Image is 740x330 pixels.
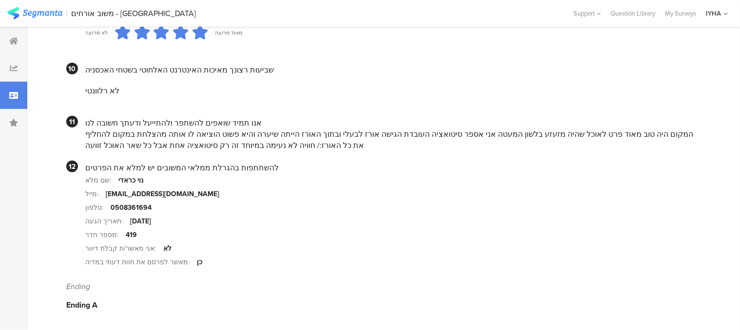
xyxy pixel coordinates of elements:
[72,9,196,18] div: משוב אורחים - [GEOGRAPHIC_DATA]
[573,6,601,21] div: Support
[66,8,68,19] div: |
[197,257,202,267] div: כן
[66,299,694,311] div: Ending A
[163,243,171,254] div: לא
[85,117,694,128] div: אנו תמיד שואפים להשתפר ולהתייעל ודעתך חשובה לנו
[66,161,78,172] div: 12
[85,216,130,226] div: תאריך הגעה:
[85,189,106,199] div: מייל:
[660,9,701,18] a: My Surveys
[7,7,62,19] img: segmanta logo
[126,230,137,240] div: 419
[66,63,78,74] div: 10
[706,9,721,18] div: IYHA
[606,9,660,18] a: Question Library
[85,64,694,75] div: שביעות רצונך מאיכות האינטרנט האלחוטי בשטחי האכסניה
[130,216,151,226] div: [DATE]
[106,189,219,199] div: [EMAIL_ADDRESS][DOMAIN_NAME]
[85,257,197,267] div: מאשר לפרסם את חוות דעתי במדיה:
[85,29,108,37] div: לא מרוצה
[66,281,694,292] div: Ending
[85,128,694,151] div: המקום היה טוב מאוד פרט לאוכל שהיה מזעזע בלשון המעטה אני אספר סיטואציה העובדת הגישה אורז לבעלי ובת...
[85,230,126,240] div: מספר חדר:
[66,116,78,128] div: 11
[118,175,144,185] div: נוי כראדי
[85,243,163,254] div: אני מאשר/ת קבלת דיוור:
[111,202,152,213] div: 0508361694
[85,162,694,173] div: להשתתפות בהגרלת ממלאי המשובים יש למלא את הפרטים
[85,202,111,213] div: טלפון:
[85,75,694,106] section: לא רלוונטי
[215,29,242,37] div: מאוד מרוצה
[85,175,118,185] div: שם מלא:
